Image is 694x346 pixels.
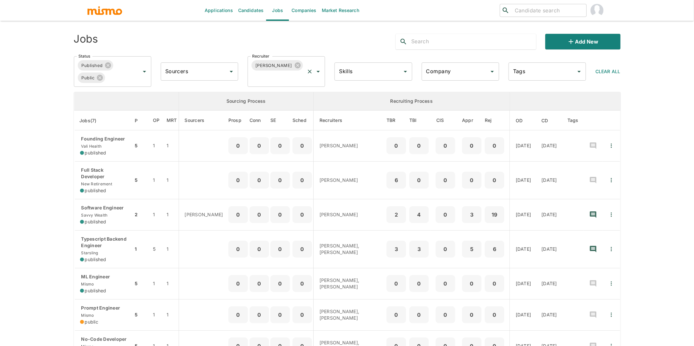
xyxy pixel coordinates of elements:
[438,176,453,185] p: 0
[165,199,179,230] td: 1
[536,299,562,330] td: [DATE]
[252,210,266,219] p: 0
[385,111,408,130] th: To Be Reviewed
[85,256,106,263] span: published
[545,34,620,49] button: Add new
[465,176,479,185] p: 0
[320,177,380,183] p: [PERSON_NAME]
[85,219,106,225] span: published
[595,69,620,74] span: Clear All
[148,230,165,268] td: 5
[133,230,148,268] td: 1
[412,141,426,150] p: 0
[273,176,287,185] p: 0
[465,310,479,319] p: 0
[510,230,536,268] td: [DATE]
[148,130,165,162] td: 1
[78,60,114,71] div: Published
[516,117,531,125] span: OD
[179,111,228,130] th: Sourcers
[510,130,536,162] td: [DATE]
[80,313,94,318] span: Mismo
[273,210,287,219] p: 0
[291,111,314,130] th: Sched
[231,210,245,219] p: 0
[604,242,619,256] button: Quick Actions
[536,199,562,230] td: [DATE]
[604,173,619,187] button: Quick Actions
[135,117,146,125] span: P
[295,310,309,319] p: 0
[80,273,128,280] p: ML Engineer
[389,245,403,254] p: 3
[585,138,601,153] button: recent-notes
[585,307,601,323] button: recent-notes
[401,67,410,76] button: Open
[231,176,245,185] p: 0
[536,268,562,299] td: [DATE]
[273,279,287,288] p: 0
[295,141,309,150] p: 0
[585,276,601,291] button: recent-notes
[305,67,314,76] button: Clear
[465,141,479,150] p: 0
[313,92,510,111] th: Recruiting Process
[488,67,497,76] button: Open
[604,308,619,322] button: Quick Actions
[541,117,557,125] span: CD
[320,308,380,321] p: [PERSON_NAME], [PERSON_NAME]
[562,111,584,130] th: Tags
[585,241,601,257] button: recent-notes
[133,268,148,299] td: 5
[133,199,148,230] td: 2
[604,276,619,291] button: Quick Actions
[295,279,309,288] p: 0
[80,205,128,211] p: Software Engineer
[465,279,479,288] p: 0
[510,161,536,199] td: [DATE]
[487,279,502,288] p: 0
[604,139,619,153] button: Quick Actions
[252,310,266,319] p: 0
[165,161,179,199] td: 1
[412,245,426,254] p: 3
[252,62,296,69] span: [PERSON_NAME]
[487,245,502,254] p: 6
[231,141,245,150] p: 0
[412,279,426,288] p: 0
[389,141,403,150] p: 0
[536,111,562,130] th: Created At
[438,310,453,319] p: 0
[389,279,403,288] p: 0
[165,268,179,299] td: 1
[80,250,98,255] span: Starsling
[185,211,223,218] p: [PERSON_NAME]
[313,111,385,130] th: Recruiters
[510,268,536,299] td: [DATE]
[165,299,179,330] td: 1
[320,277,380,290] p: [PERSON_NAME], [PERSON_NAME]
[85,319,99,325] span: public
[536,130,562,162] td: [DATE]
[80,167,128,180] p: Full Stack Developer
[133,130,148,162] td: 5
[148,299,165,330] td: 1
[165,230,179,268] td: 1
[80,305,128,311] p: Prompt Engineer
[80,181,113,186] span: New Retirement
[78,74,99,82] span: Public
[85,287,106,294] span: published
[74,33,98,46] h4: Jobs
[80,144,102,149] span: Vali Health
[389,310,403,319] p: 0
[314,67,323,76] button: Open
[148,111,165,130] th: Open Positions
[252,245,266,254] p: 0
[412,210,426,219] p: 4
[231,245,245,254] p: 0
[460,111,483,130] th: Approved
[510,199,536,230] td: [DATE]
[295,245,309,254] p: 0
[179,92,313,111] th: Sourcing Process
[252,60,303,71] div: [PERSON_NAME]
